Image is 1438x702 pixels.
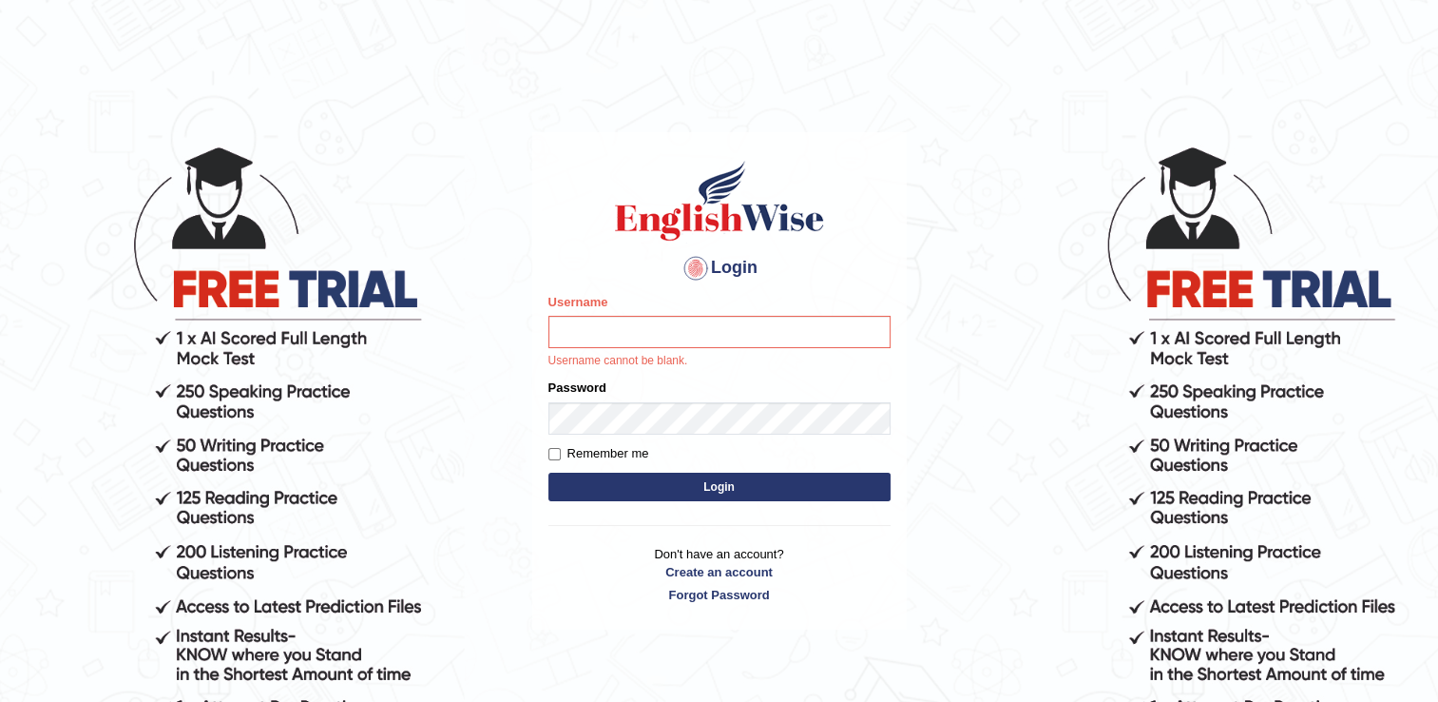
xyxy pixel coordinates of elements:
[548,353,891,370] p: Username cannot be blank.
[548,448,561,460] input: Remember me
[611,158,828,244] img: Logo of English Wise sign in for intelligent practice with AI
[548,473,891,501] button: Login
[548,545,891,604] p: Don't have an account?
[548,253,891,283] h4: Login
[548,379,606,397] label: Password
[548,444,649,463] label: Remember me
[548,293,608,311] label: Username
[548,586,891,604] a: Forgot Password
[548,563,891,581] a: Create an account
